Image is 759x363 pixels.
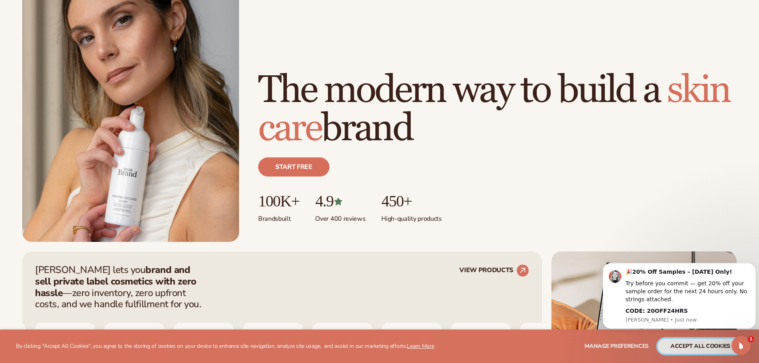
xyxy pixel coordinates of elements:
[584,342,649,350] span: Manage preferences
[381,192,441,210] p: 450+
[584,339,649,354] button: Manage preferences
[258,67,730,152] span: skin care
[315,192,365,210] p: 4.9
[459,264,529,277] a: VIEW PRODUCTS
[258,210,299,223] p: Brands built
[658,339,743,354] button: accept all cookies
[35,263,196,299] strong: brand and sell private label cosmetics with zero hassle
[258,157,329,177] a: Start free
[35,264,206,310] p: [PERSON_NAME] lets you —zero inventory, zero upfront costs, and we handle fulfillment for you.
[258,192,299,210] p: 100K+
[315,210,365,223] p: Over 400 reviews
[600,256,759,334] iframe: Intercom notifications message
[258,71,737,148] h1: The modern way to build a brand
[748,336,754,342] span: 1
[16,343,434,350] p: By clicking "Accept All Cookies", you agree to the storing of cookies on your device to enhance s...
[732,336,751,355] iframe: Intercom live chat
[381,210,441,223] p: High-quality products
[407,342,434,350] a: Learn More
